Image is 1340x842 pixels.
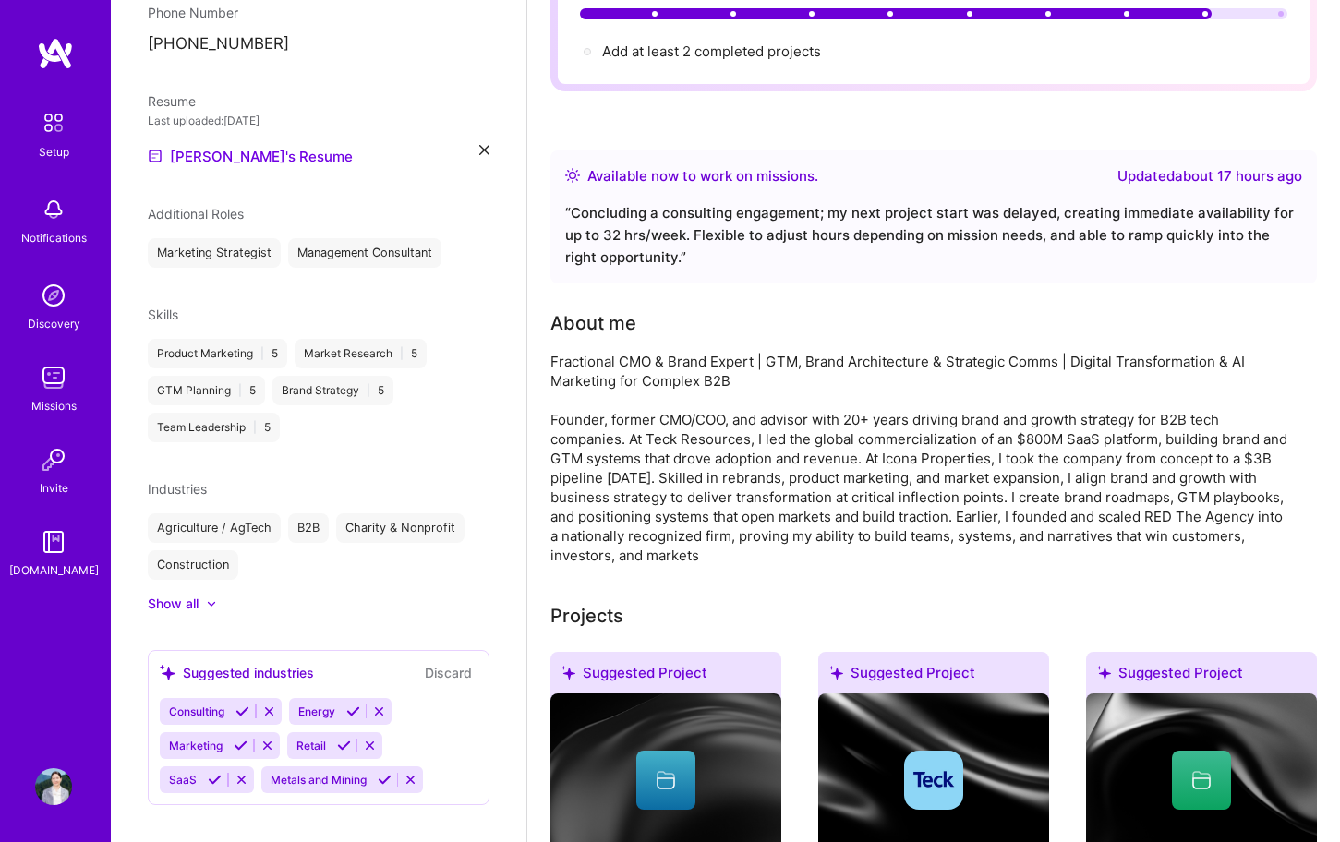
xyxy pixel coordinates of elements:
div: Suggested Project [1086,652,1317,701]
div: Fractional CMO & Brand Expert | GTM, Brand Architecture & Strategic Comms | Digital Transformatio... [550,352,1289,565]
i: Accept [346,704,360,718]
a: [PERSON_NAME]'s Resume [148,145,353,167]
span: | [400,346,404,361]
i: Accept [235,704,249,718]
span: Industries [148,481,207,497]
img: bell [35,191,72,228]
div: Marketing Strategist [148,238,281,268]
span: SaaS [169,773,197,787]
div: Suggested industries [160,663,314,682]
div: About me [550,309,636,337]
i: icon SuggestedTeams [829,666,843,680]
div: Last uploaded: [DATE] [148,111,489,130]
i: icon SuggestedTeams [561,666,575,680]
div: “ Concluding a consulting engagement; my next project start was delayed, creating immediate avail... [565,202,1302,269]
div: Available now to work on missions . [587,165,818,187]
span: Metals and Mining [271,773,367,787]
div: Suggested Project [550,652,781,701]
div: Missions [31,396,77,415]
i: Reject [372,704,386,718]
div: Updated about 17 hours ago [1117,165,1302,187]
img: logo [37,37,74,70]
span: Skills [148,307,178,322]
div: Suggested Project [818,652,1049,701]
div: Invite [40,478,68,498]
span: | [238,383,242,398]
span: Resume [148,93,196,109]
i: icon SuggestedTeams [160,665,175,680]
div: [DOMAIN_NAME] [9,560,99,580]
span: Marketing [169,739,223,752]
a: User Avatar [30,768,77,805]
i: Reject [260,739,274,752]
img: Resume [148,149,163,163]
i: icon Close [479,145,489,155]
div: B2B [288,513,329,543]
i: Reject [363,739,377,752]
i: Accept [234,739,247,752]
div: Brand Strategy 5 [272,376,393,405]
img: Invite [35,441,72,478]
span: Phone Number [148,5,238,20]
div: Discovery [28,314,80,333]
img: Availability [565,168,580,183]
div: Construction [148,550,238,580]
img: Company logo [904,751,963,810]
div: Show all [148,595,199,613]
i: Reject [235,773,248,787]
div: Notifications [21,228,87,247]
span: | [260,346,264,361]
i: Reject [262,704,276,718]
span: Consulting [169,704,224,718]
p: [PHONE_NUMBER] [148,33,489,55]
img: setup [34,103,73,142]
span: Energy [298,704,335,718]
span: | [253,420,257,435]
button: Discard [419,662,477,683]
i: icon SuggestedTeams [1097,666,1111,680]
span: Additional Roles [148,206,244,222]
div: Projects [550,602,623,630]
i: Accept [208,773,222,787]
span: Add at least 2 completed projects [602,42,821,60]
i: Reject [404,773,417,787]
div: Management Consultant [288,238,441,268]
div: Product Marketing 5 [148,339,287,368]
img: discovery [35,277,72,314]
i: Accept [378,773,392,787]
i: Accept [337,739,351,752]
span: | [367,383,370,398]
img: User Avatar [35,768,72,805]
div: GTM Planning 5 [148,376,265,405]
span: Retail [296,739,326,752]
div: Market Research 5 [295,339,427,368]
div: Charity & Nonprofit [336,513,465,543]
div: Setup [39,142,69,162]
img: guide book [35,523,72,560]
div: Team Leadership 5 [148,413,280,442]
div: Agriculture / AgTech [148,513,281,543]
img: teamwork [35,359,72,396]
